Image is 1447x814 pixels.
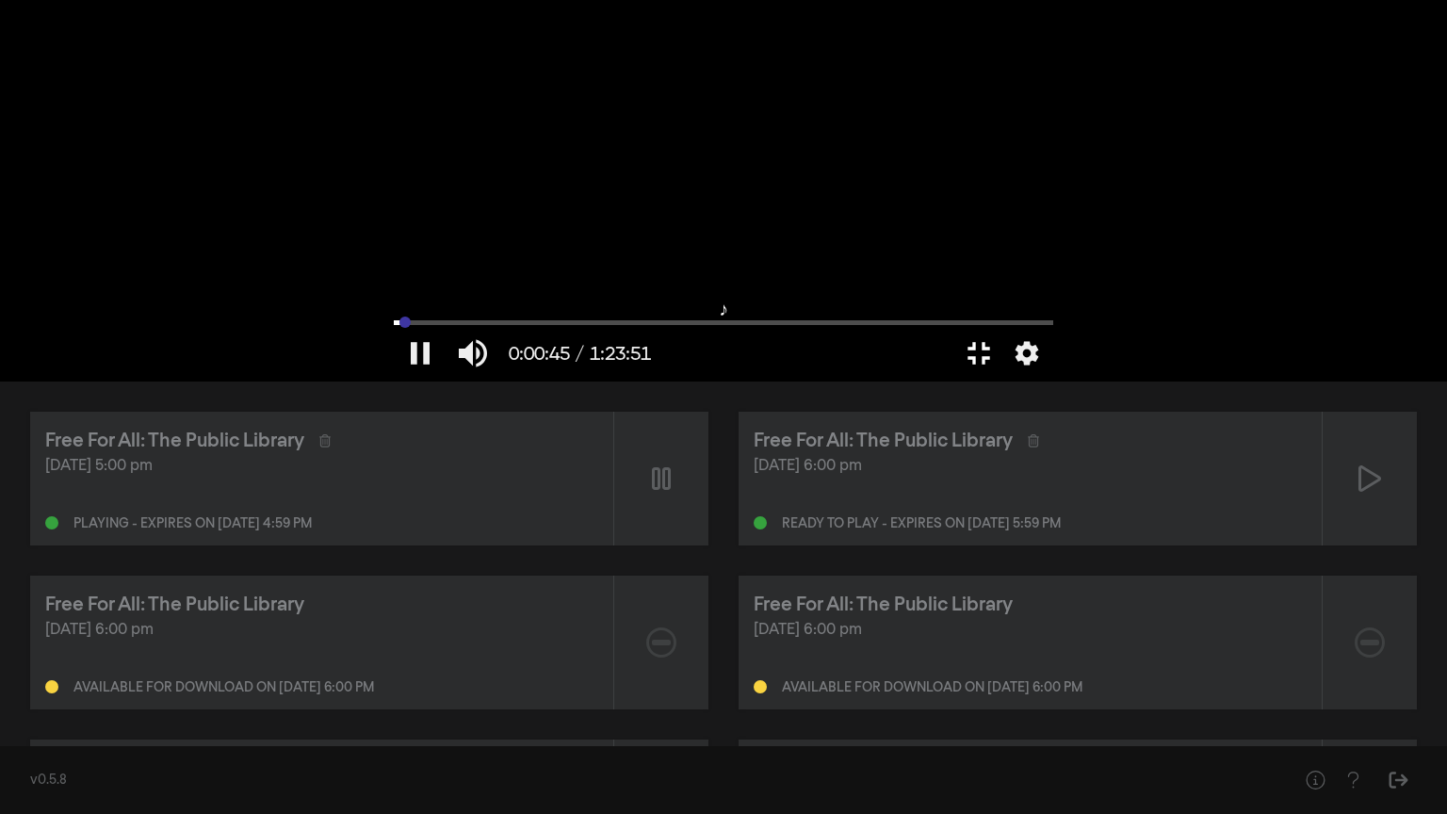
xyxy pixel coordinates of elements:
div: Ready to play - expires on [DATE] 5:59 pm [782,517,1061,530]
button: 0:00:45 / 1:23:51 [499,325,660,382]
div: Available for download on [DATE] 6:00 pm [73,681,374,694]
button: Sign Out [1379,761,1417,799]
button: Mute [447,325,499,382]
input: Seek [394,317,1053,328]
button: Exit full screen [952,325,1005,382]
div: [DATE] 6:00 pm [754,619,1307,642]
div: Free For All: The Public Library [754,591,1013,619]
div: Free For All: The Public Library [754,427,1013,455]
button: Help [1296,761,1334,799]
div: [DATE] 5:00 pm [45,455,598,478]
button: Pause [394,325,447,382]
div: [DATE] 6:00 pm [754,455,1307,478]
div: Available for download on [DATE] 6:00 pm [782,681,1082,694]
div: Free For All: The Public Library [45,591,304,619]
div: Playing - expires on [DATE] 4:59 pm [73,517,312,530]
div: [DATE] 6:00 pm [45,619,598,642]
button: Help [1334,761,1372,799]
div: v0.5.8 [30,771,1259,790]
button: More settings [1005,325,1049,382]
div: Free For All: The Public Library [45,427,304,455]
